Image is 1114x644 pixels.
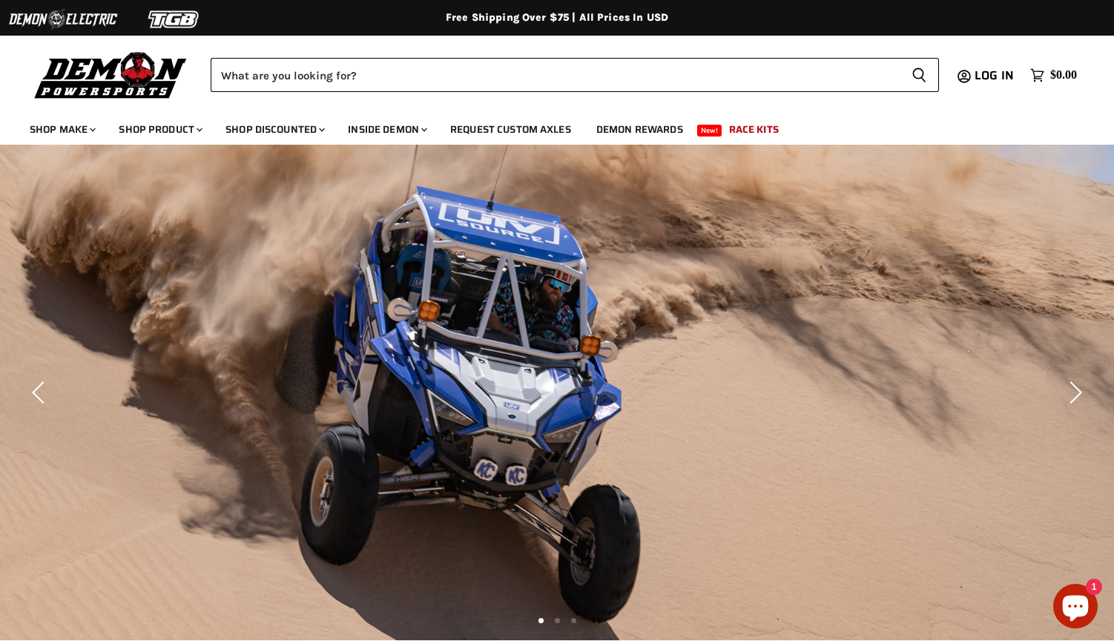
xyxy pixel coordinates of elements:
[19,114,105,145] a: Shop Make
[26,378,56,407] button: Previous
[439,114,582,145] a: Request Custom Axles
[337,114,436,145] a: Inside Demon
[119,5,230,33] img: TGB Logo 2
[900,58,939,92] button: Search
[538,618,544,623] li: Page dot 1
[211,58,900,92] input: Search
[30,48,192,101] img: Demon Powersports
[7,5,119,33] img: Demon Electric Logo 2
[214,114,334,145] a: Shop Discounted
[211,58,939,92] form: Product
[1058,378,1088,407] button: Next
[968,69,1023,82] a: Log in
[1023,65,1084,86] a: $0.00
[108,114,211,145] a: Shop Product
[1049,584,1102,632] inbox-online-store-chat: Shopify online store chat
[585,114,694,145] a: Demon Rewards
[571,618,576,623] li: Page dot 3
[1050,68,1077,82] span: $0.00
[19,108,1073,145] ul: Main menu
[718,114,790,145] a: Race Kits
[975,66,1014,85] span: Log in
[555,618,560,623] li: Page dot 2
[697,125,722,137] span: New!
